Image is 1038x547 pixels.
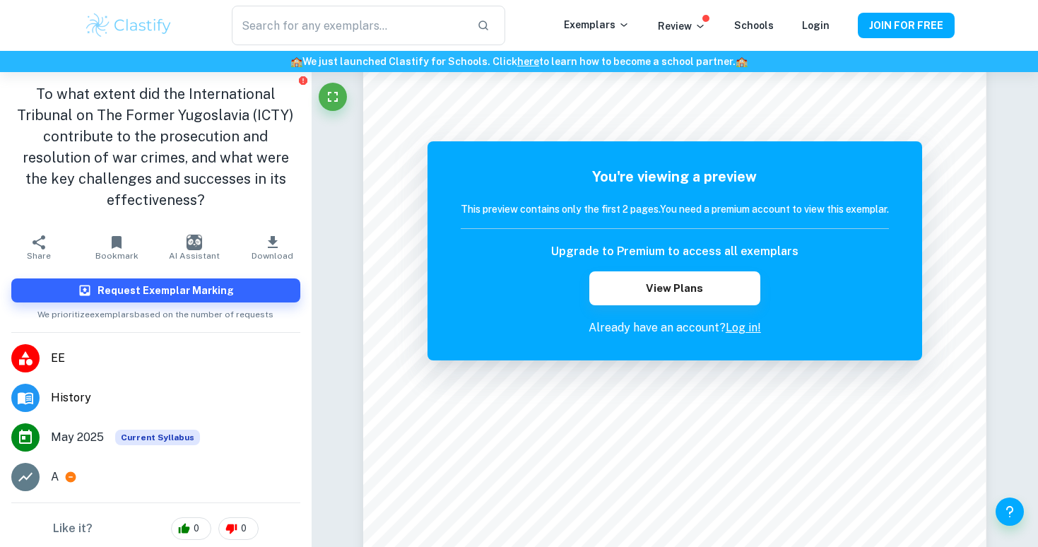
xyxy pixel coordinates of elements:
[51,469,59,486] p: A
[461,201,889,217] h6: This preview contains only the first 2 pages. You need a premium account to view this exemplar.
[589,271,760,305] button: View Plans
[290,56,302,67] span: 🏫
[84,11,174,40] img: Clastify logo
[218,517,259,540] div: 0
[551,243,798,260] h6: Upgrade to Premium to access all exemplars
[169,251,220,261] span: AI Assistant
[53,520,93,537] h6: Like it?
[95,251,138,261] span: Bookmark
[234,228,312,267] button: Download
[3,54,1035,69] h6: We just launched Clastify for Schools. Click to learn how to become a school partner.
[736,56,748,67] span: 🏫
[186,522,207,536] span: 0
[858,13,955,38] button: JOIN FOR FREE
[98,283,234,298] h6: Request Exemplar Marking
[51,429,104,446] span: May 2025
[252,251,293,261] span: Download
[27,251,51,261] span: Share
[319,83,347,111] button: Fullscreen
[461,319,889,336] p: Already have an account?
[734,20,774,31] a: Schools
[517,56,539,67] a: here
[232,6,465,45] input: Search for any exemplars...
[298,75,309,86] button: Report issue
[115,430,200,445] span: Current Syllabus
[187,235,202,250] img: AI Assistant
[564,17,630,33] p: Exemplars
[233,522,254,536] span: 0
[51,389,300,406] span: History
[11,278,300,302] button: Request Exemplar Marking
[461,166,889,187] h5: You're viewing a preview
[171,517,211,540] div: 0
[78,228,155,267] button: Bookmark
[115,430,200,445] div: This exemplar is based on the current syllabus. Feel free to refer to it for inspiration/ideas wh...
[658,18,706,34] p: Review
[155,228,233,267] button: AI Assistant
[802,20,830,31] a: Login
[996,498,1024,526] button: Help and Feedback
[37,302,273,321] span: We prioritize exemplars based on the number of requests
[11,83,300,211] h1: To what extent did the International Tribunal on The Former Yugoslavia (ICTY) contribute to the p...
[726,321,761,334] a: Log in!
[51,350,300,367] span: EE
